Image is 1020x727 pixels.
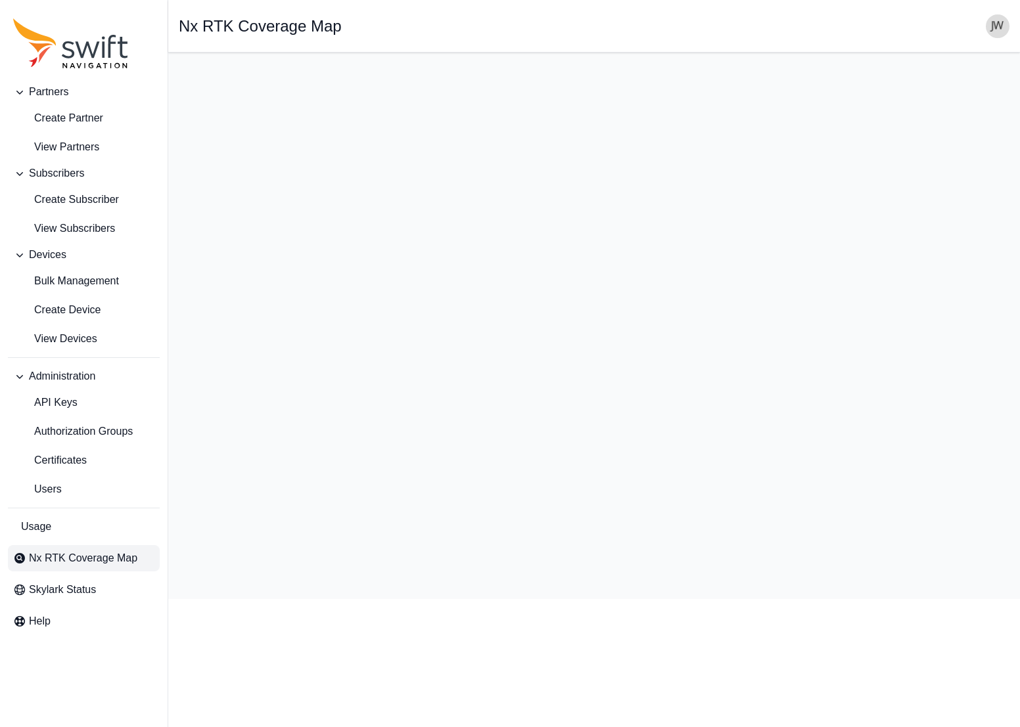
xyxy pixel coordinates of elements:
a: API Keys [8,389,160,416]
span: Administration [29,368,95,384]
button: Partners [8,79,160,105]
a: Skylark Status [8,577,160,603]
button: Devices [8,242,160,268]
span: Certificates [13,452,87,468]
span: Subscribers [29,165,84,181]
span: Create Device [13,302,101,318]
a: Create Device [8,297,160,323]
img: user photo [986,14,1009,38]
a: Help [8,608,160,634]
button: Administration [8,363,160,389]
a: Certificates [8,447,160,474]
a: Nx RTK Coverage Map [8,545,160,571]
span: Usage [21,519,51,535]
a: Usage [8,514,160,540]
span: Bulk Management [13,273,119,289]
span: Nx RTK Coverage Map [29,550,137,566]
a: View Subscribers [8,215,160,242]
span: View Devices [13,331,97,347]
span: Skylark Status [29,582,96,598]
span: Create Subscriber [13,192,119,208]
a: create-partner [8,105,160,131]
iframe: RTK Map [179,63,1009,588]
a: View Devices [8,326,160,352]
span: Help [29,613,51,629]
a: Bulk Management [8,268,160,294]
span: Devices [29,247,66,263]
a: Create Subscriber [8,187,160,213]
span: Partners [29,84,68,100]
a: Authorization Groups [8,418,160,445]
span: Users [13,481,62,497]
a: Users [8,476,160,502]
span: Authorization Groups [13,424,133,439]
span: API Keys [13,395,78,410]
h1: Nx RTK Coverage Map [179,18,342,34]
span: View Partners [13,139,99,155]
a: View Partners [8,134,160,160]
span: View Subscribers [13,221,115,236]
button: Subscribers [8,160,160,187]
span: Create Partner [13,110,103,126]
